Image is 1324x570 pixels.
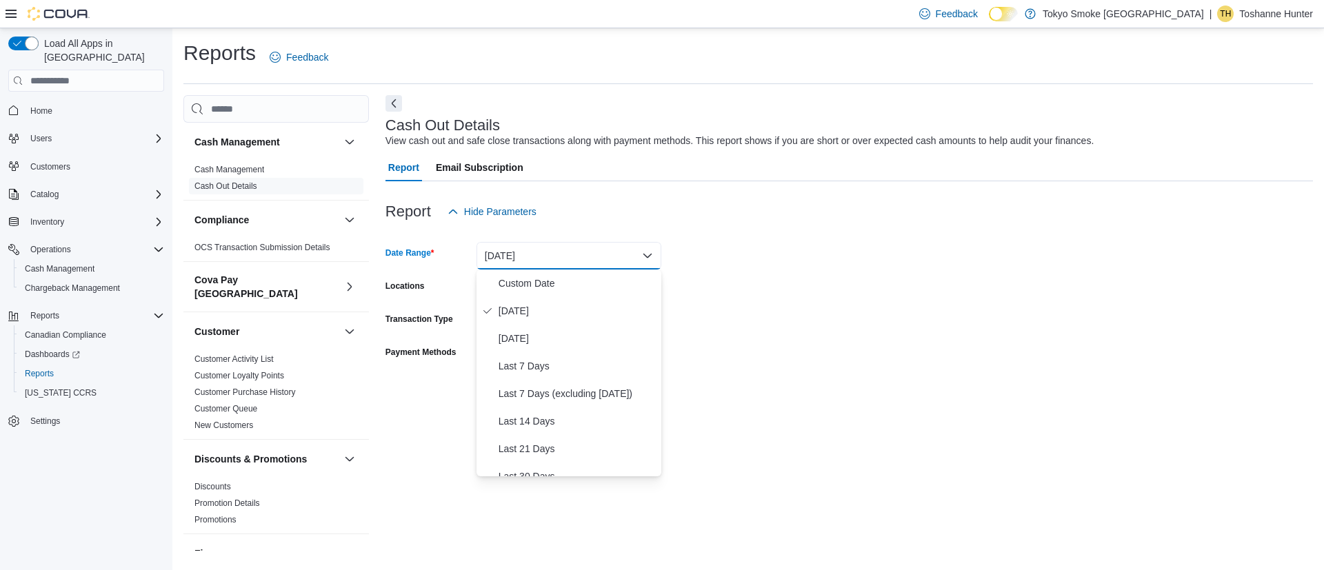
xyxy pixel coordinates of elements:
[385,347,457,358] label: Payment Methods
[19,365,59,382] a: Reports
[1217,6,1234,22] div: Toshanne Hunter
[3,100,170,120] button: Home
[194,135,339,149] button: Cash Management
[436,154,523,181] span: Email Subscription
[499,330,656,347] span: [DATE]
[442,198,542,225] button: Hide Parameters
[25,307,65,324] button: Reports
[19,261,164,277] span: Cash Management
[3,185,170,204] button: Catalog
[25,283,120,294] span: Chargeback Management
[341,212,358,228] button: Compliance
[25,412,164,429] span: Settings
[194,404,257,414] a: Customer Queue
[385,281,425,292] label: Locations
[194,242,330,253] span: OCS Transaction Submission Details
[194,243,330,252] a: OCS Transaction Submission Details
[194,387,296,398] span: Customer Purchase History
[30,161,70,172] span: Customers
[194,498,260,509] span: Promotion Details
[25,159,76,175] a: Customers
[341,134,358,150] button: Cash Management
[183,161,369,200] div: Cash Management
[19,261,100,277] a: Cash Management
[499,358,656,374] span: Last 7 Days
[194,387,296,397] a: Customer Purchase History
[194,325,239,338] h3: Customer
[183,39,256,67] h1: Reports
[341,278,358,295] button: Cova Pay [GEOGRAPHIC_DATA]
[25,214,164,230] span: Inventory
[388,154,419,181] span: Report
[194,452,307,466] h3: Discounts & Promotions
[19,346,164,363] span: Dashboards
[499,385,656,402] span: Last 7 Days (excluding [DATE])
[194,498,260,508] a: Promotion Details
[25,368,54,379] span: Reports
[194,273,339,301] h3: Cova Pay [GEOGRAPHIC_DATA]
[30,189,59,200] span: Catalog
[1210,6,1212,22] p: |
[19,280,126,296] a: Chargeback Management
[14,345,170,364] a: Dashboards
[194,354,274,364] a: Customer Activity List
[19,385,164,401] span: Washington CCRS
[464,205,536,218] span: Hide Parameters
[194,403,257,414] span: Customer Queue
[183,351,369,439] div: Customer
[194,165,264,174] a: Cash Management
[194,370,284,381] span: Customer Loyalty Points
[25,214,70,230] button: Inventory
[30,133,52,144] span: Users
[385,203,431,220] h3: Report
[25,263,94,274] span: Cash Management
[3,240,170,259] button: Operations
[194,181,257,192] span: Cash Out Details
[1239,6,1313,22] p: Toshanne Hunter
[25,329,106,340] span: Canadian Compliance
[30,416,60,427] span: Settings
[194,181,257,191] a: Cash Out Details
[25,130,57,147] button: Users
[194,213,249,227] h3: Compliance
[19,385,102,401] a: [US_STATE] CCRS
[1220,6,1231,22] span: TH
[194,164,264,175] span: Cash Management
[30,310,59,321] span: Reports
[499,413,656,429] span: Last 14 Days
[39,37,164,64] span: Load All Apps in [GEOGRAPHIC_DATA]
[25,186,64,203] button: Catalog
[30,244,71,255] span: Operations
[385,117,500,134] h3: Cash Out Details
[499,468,656,485] span: Last 30 Days
[25,186,164,203] span: Catalog
[989,7,1018,21] input: Dark Mode
[8,94,164,467] nav: Complex example
[3,156,170,176] button: Customers
[194,547,339,560] button: Finance
[499,440,656,457] span: Last 21 Days
[194,354,274,365] span: Customer Activity List
[25,387,97,398] span: [US_STATE] CCRS
[194,452,339,466] button: Discounts & Promotions
[194,325,339,338] button: Customer
[264,43,334,71] a: Feedback
[936,7,978,21] span: Feedback
[183,478,369,533] div: Discounts & Promotions
[25,307,164,324] span: Reports
[19,280,164,296] span: Chargeback Management
[30,105,52,116] span: Home
[19,327,164,343] span: Canadian Compliance
[194,135,280,149] h3: Cash Management
[25,349,80,360] span: Dashboards
[194,482,231,491] a: Discounts
[341,451,358,467] button: Discounts & Promotions
[25,130,164,147] span: Users
[194,420,253,430] a: New Customers
[194,514,237,525] span: Promotions
[499,275,656,292] span: Custom Date
[3,212,170,232] button: Inventory
[477,269,661,476] div: Select listbox
[477,242,661,269] button: [DATE]
[25,103,58,119] a: Home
